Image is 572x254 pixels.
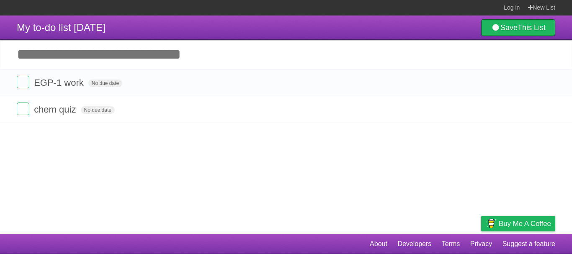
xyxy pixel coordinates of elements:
[81,106,115,114] span: No due date
[34,104,78,115] span: chem quiz
[499,216,551,231] span: Buy me a coffee
[17,103,29,115] label: Done
[518,23,546,32] b: This List
[502,236,555,252] a: Suggest a feature
[442,236,460,252] a: Terms
[34,77,86,88] span: EGP-1 work
[17,22,106,33] span: My to-do list [DATE]
[397,236,431,252] a: Developers
[370,236,387,252] a: About
[88,80,122,87] span: No due date
[17,76,29,88] label: Done
[481,216,555,231] a: Buy me a coffee
[470,236,492,252] a: Privacy
[485,216,497,231] img: Buy me a coffee
[481,19,555,36] a: SaveThis List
